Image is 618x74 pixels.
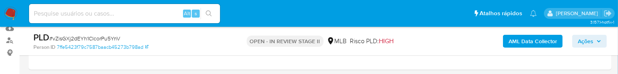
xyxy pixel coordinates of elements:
a: Notificações [530,10,537,17]
p: alessandra.barbosa@mercadopago.com [556,10,601,17]
b: PLD [33,31,49,44]
span: Ações [578,35,593,48]
div: MLB [327,37,347,46]
span: s [195,10,197,17]
button: Ações [572,35,607,48]
b: AML Data Collector [509,35,557,48]
span: HIGH [379,36,394,46]
a: 7ffe5423f79c7587baacb45273b798ad [57,44,148,51]
span: Risco PLD: [350,37,394,46]
a: Sair [604,9,612,18]
b: Person ID [33,44,55,51]
button: AML Data Collector [503,35,563,48]
p: OPEN - IN REVIEW STAGE II [247,36,324,47]
span: Alt [184,10,190,17]
span: Atalhos rápidos [480,9,522,18]
span: 3.157.1-hotfix-1 [590,19,614,25]
button: search-icon [201,8,217,19]
span: # vZisGXj2dEYh1ClcorPu5YnV [49,34,120,42]
input: Pesquise usuários ou casos... [29,8,220,19]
